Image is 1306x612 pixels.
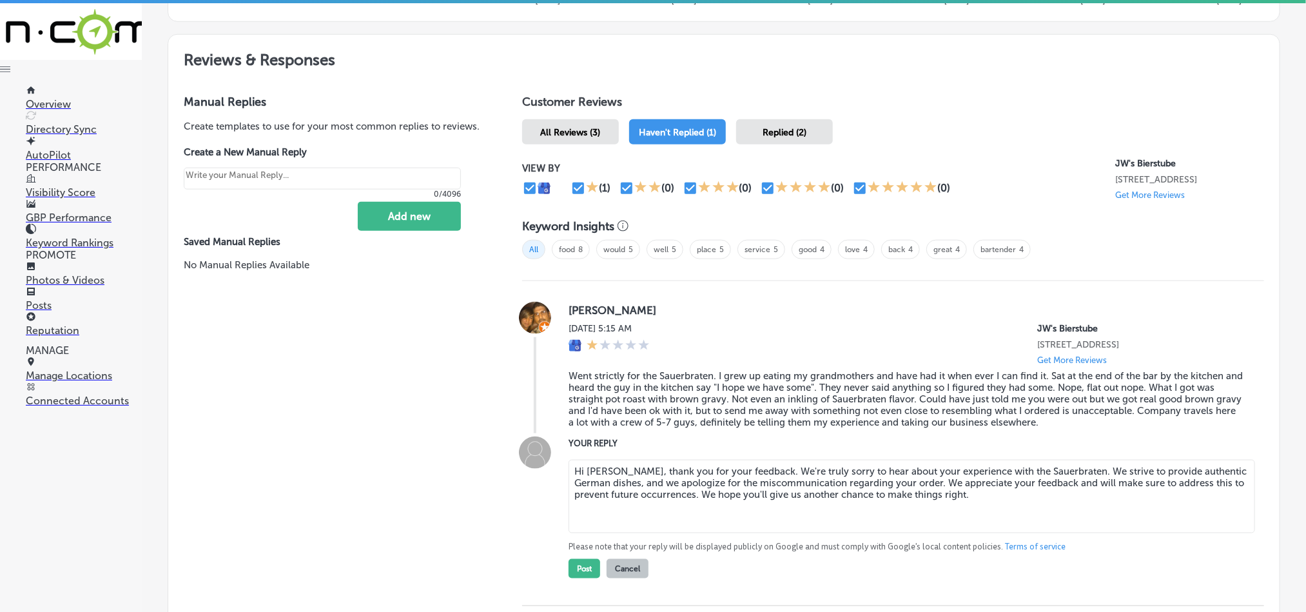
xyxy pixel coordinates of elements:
a: Directory Sync [26,111,142,135]
a: AutoPilot [26,137,142,161]
p: Keyword Rankings [26,237,142,249]
a: Visibility Score [26,174,142,199]
a: 5 [672,245,676,254]
textarea: Hi [PERSON_NAME], thank you for your feedback. We're truly sorry to hear about your experience wi... [569,460,1255,533]
div: 3 Stars [698,181,739,196]
a: Posts [26,287,142,311]
a: 5 [774,245,778,254]
p: VIEW BY [522,163,1116,174]
a: bartender [980,245,1016,254]
a: Overview [26,86,142,110]
a: 5 [629,245,633,254]
textarea: Create your Quick Reply [184,168,461,190]
span: Haven't Replied (1) [639,127,716,138]
a: 5 [719,245,724,254]
a: place [697,245,716,254]
span: All Reviews (3) [541,127,601,138]
h3: Manual Replies [184,95,481,109]
p: PERFORMANCE [26,161,142,173]
span: Replied (2) [763,127,806,138]
p: Photos & Videos [26,274,142,286]
a: 4 [820,245,824,254]
label: [DATE] 5:15 AM [569,323,650,334]
a: would [603,245,625,254]
div: 4 Stars [775,181,831,196]
a: Manage Locations [26,357,142,382]
a: good [799,245,817,254]
a: Connected Accounts [26,382,142,407]
p: Directory Sync [26,123,142,135]
a: service [745,245,770,254]
button: Add new [358,202,461,231]
a: well [654,245,668,254]
a: great [933,245,952,254]
label: Create a New Manual Reply [184,146,461,158]
div: 5 Stars [868,181,937,196]
p: Connected Accounts [26,395,142,407]
p: 0/4096 [184,190,461,199]
button: Cancel [607,559,648,578]
p: Visibility Score [26,186,142,199]
a: food [559,245,575,254]
p: JW's Bierstube [1037,323,1243,334]
a: Photos & Videos [26,262,142,286]
h1: Customer Reviews [522,95,1264,114]
p: Get More Reviews [1037,355,1107,365]
div: 2 Stars [634,181,661,196]
div: (0) [661,182,674,194]
p: No Manual Replies Available [184,258,481,272]
div: 1 Star [586,181,599,196]
p: Reputation [26,324,142,337]
p: Manage Locations [26,370,142,382]
p: PROMOTE [26,249,142,261]
p: Posts [26,299,142,311]
p: MANAGE [26,344,142,357]
a: 4 [863,245,868,254]
blockquote: Went strictly for the Sauerbraten. I grew up eating my grandmothers and have had it when ever I c... [569,370,1243,428]
p: 7121 10th Street North Oakdale, MN 55128, US [1116,174,1264,185]
p: Create templates to use for your most common replies to reviews. [184,119,481,133]
a: love [845,245,860,254]
a: Keyword Rankings [26,224,142,249]
p: Overview [26,98,142,110]
div: 1 Star [587,339,650,353]
label: YOUR REPLY [569,439,1243,448]
label: Saved Manual Replies [184,236,481,248]
a: Reputation [26,312,142,337]
a: GBP Performance [26,199,142,224]
p: GBP Performance [26,212,142,224]
img: Image [519,437,551,469]
a: 4 [908,245,913,254]
a: Terms of service [1005,541,1066,553]
label: [PERSON_NAME] [569,304,1243,317]
p: Get More Reviews [1116,190,1185,200]
p: Please note that your reply will be displayed publicly on Google and must comply with Google's lo... [569,541,1243,553]
a: 8 [578,245,583,254]
p: JW's Bierstube [1116,158,1264,169]
div: (0) [831,182,844,194]
span: All [522,240,545,259]
div: (0) [739,182,752,194]
p: AutoPilot [26,149,142,161]
a: 4 [1019,245,1024,254]
h3: Keyword Insights [522,219,614,233]
div: (1) [599,182,610,194]
div: (0) [937,182,950,194]
p: 7121 10th Street North [1037,339,1243,350]
a: 4 [955,245,960,254]
a: back [888,245,905,254]
button: Post [569,559,600,578]
h2: Reviews & Responses [168,35,1280,79]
